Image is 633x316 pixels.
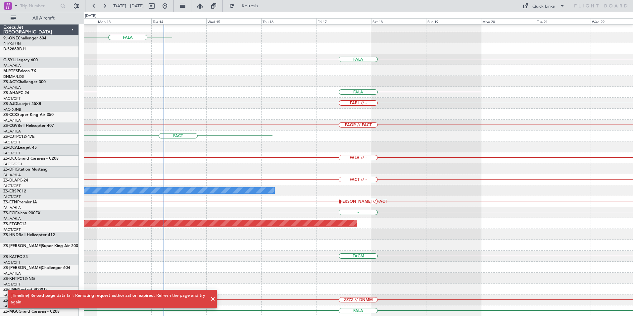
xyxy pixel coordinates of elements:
[3,222,26,226] a: ZS-FTGPC12
[226,1,266,11] button: Refresh
[3,135,16,139] span: ZS-CJT
[85,13,96,19] div: [DATE]
[7,13,72,24] button: All Aircraft
[3,255,17,259] span: ZS-KAT
[532,3,555,10] div: Quick Links
[3,113,17,117] span: ZS-CCK
[3,146,18,150] span: ZS-DCA
[3,162,22,167] a: FAGC/GCJ
[3,80,17,84] span: ZS-ACT
[3,135,34,139] a: ZS-CJTPC12/47E
[3,47,17,51] span: B-5286
[519,1,568,11] button: Quick Links
[236,4,264,8] span: Refresh
[3,233,55,237] a: ZS-HNDBell Helicopter 412
[536,18,591,24] div: Tue 21
[3,124,18,128] span: ZS-CGV
[3,173,21,178] a: FALA/HLA
[3,118,21,123] a: FALA/HLA
[3,157,18,161] span: ZS-DCC
[3,277,35,281] a: ZS-KHTPC12/NG
[3,179,28,183] a: ZS-DLAPC-24
[20,1,58,11] input: Trip Number
[3,102,17,106] span: ZS-AJD
[3,69,18,73] span: M-RTFS
[3,41,21,46] a: FLKK/LUN
[3,266,70,270] a: ZS-[PERSON_NAME]Challenger 604
[3,244,78,248] a: ZS-[PERSON_NAME]Super King Air 200
[3,168,16,172] span: ZS-DFI
[3,91,18,95] span: ZS-AHA
[3,140,21,145] a: FACT/CPT
[3,200,37,204] a: ZS-ETNPremier IA
[3,58,38,62] a: G-SYLJLegacy 600
[3,47,26,51] a: B-5286BBJ1
[3,179,17,183] span: ZS-DLA
[3,211,40,215] a: ZS-FCIFalcon 900EX
[3,277,17,281] span: ZS-KHT
[3,260,21,265] a: FACT/CPT
[3,157,59,161] a: ZS-DCCGrand Caravan - C208
[206,18,261,24] div: Wed 15
[3,58,17,62] span: G-SYLJ
[3,194,21,199] a: FACT/CPT
[3,96,21,101] a: FACT/CPT
[3,74,24,79] a: DNMM/LOS
[3,189,17,193] span: ZS-ERS
[3,211,15,215] span: ZS-FCI
[3,151,21,156] a: FACT/CPT
[3,200,17,204] span: ZS-ETN
[3,266,42,270] span: ZS-[PERSON_NAME]
[3,216,21,221] a: FALA/HLA
[3,184,21,188] a: FACT/CPT
[3,36,46,40] a: 9J-ONEChallenger 604
[426,18,481,24] div: Sun 19
[481,18,536,24] div: Mon 20
[3,205,21,210] a: FALA/HLA
[3,113,54,117] a: ZS-CCKSuper King Air 350
[151,18,206,24] div: Tue 14
[3,80,46,84] a: ZS-ACTChallenger 300
[3,168,48,172] a: ZS-DFICitation Mustang
[3,227,21,232] a: FACT/CPT
[3,233,19,237] span: ZS-HND
[3,102,41,106] a: ZS-AJDLearjet 45XR
[3,222,17,226] span: ZS-FTG
[17,16,70,21] span: All Aircraft
[3,271,21,276] a: FALA/HLA
[3,69,36,73] a: M-RTFSFalcon 7X
[3,146,37,150] a: ZS-DCALearjet 45
[3,244,42,248] span: ZS-[PERSON_NAME]
[11,292,207,305] div: [Timeline] Reload page data fail: Remoting request authorization expired. Refresh the page and tr...
[113,3,144,9] span: [DATE] - [DATE]
[3,107,21,112] a: FAOR/JNB
[3,189,26,193] a: ZS-ERSPC12
[3,36,18,40] span: 9J-ONE
[97,18,152,24] div: Mon 13
[261,18,316,24] div: Thu 16
[3,124,54,128] a: ZS-CGVBell Helicopter 407
[316,18,371,24] div: Fri 17
[3,91,29,95] a: ZS-AHAPC-24
[371,18,426,24] div: Sat 18
[3,63,21,68] a: FALA/HLA
[3,129,21,134] a: FALA/HLA
[3,255,28,259] a: ZS-KATPC-24
[3,85,21,90] a: FALA/HLA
